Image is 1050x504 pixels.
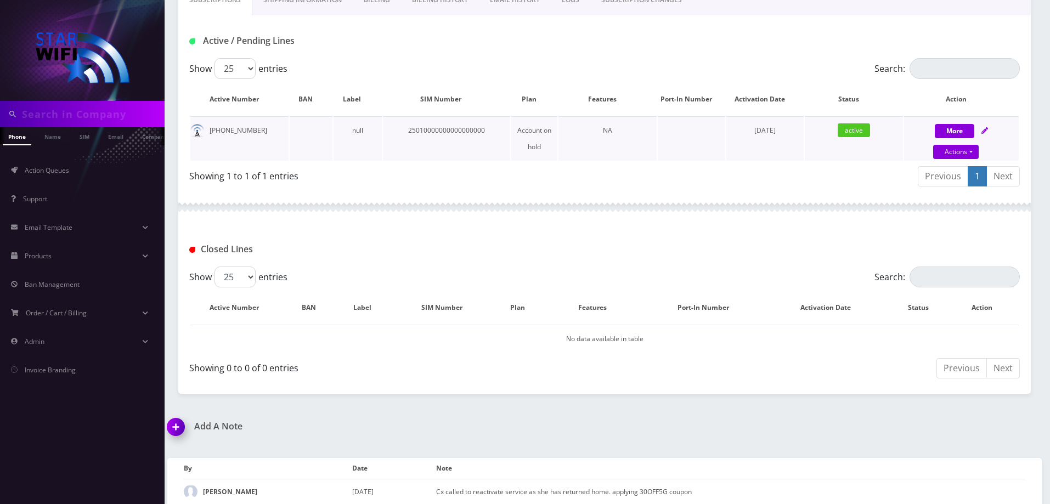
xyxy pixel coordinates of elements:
input: Search: [910,58,1020,79]
th: Label: activate to sort column ascending [340,292,397,324]
span: [DATE] [754,126,776,135]
th: BAN: activate to sort column ascending [290,83,332,115]
img: default.png [190,124,204,138]
th: Features: activate to sort column ascending [549,292,647,324]
label: Search: [874,58,1020,79]
th: Port-In Number: activate to sort column ascending [658,83,725,115]
span: Order / Cart / Billing [26,308,87,318]
h1: Closed Lines [189,244,455,254]
th: SIM Number: activate to sort column ascending [383,83,510,115]
a: Next [986,166,1020,186]
label: Search: [874,267,1020,287]
span: Admin [25,337,44,346]
select: Showentries [214,58,256,79]
th: Status: activate to sort column ascending [805,83,903,115]
td: [DATE] [352,479,436,504]
th: Status: activate to sort column ascending [893,292,955,324]
h1: Active / Pending Lines [189,36,455,46]
th: Action : activate to sort column ascending [956,292,1019,324]
img: Active / Pending Lines [189,38,195,44]
a: Previous [936,358,987,378]
span: Support [23,194,47,203]
th: Label: activate to sort column ascending [334,83,382,115]
img: Closed Lines [189,247,195,253]
th: BAN: activate to sort column ascending [290,292,339,324]
a: SIM [74,127,95,144]
th: Active Number: activate to sort column ascending [190,83,289,115]
a: 1 [968,166,987,186]
a: Company [137,127,173,144]
td: Account on hold [511,116,558,161]
th: Port-In Number: activate to sort column ascending [648,292,770,324]
td: No data available in table [190,325,1019,353]
button: More [935,124,974,138]
span: Ban Management [25,280,80,289]
a: Previous [918,166,968,186]
a: Phone [3,127,31,145]
th: Note [436,458,1025,479]
span: active [838,123,870,137]
span: Email Template [25,223,72,232]
th: Activation Date: activate to sort column ascending [726,83,804,115]
strong: [PERSON_NAME] [203,487,257,496]
span: Invoice Branding [25,365,76,375]
td: 25010000000000000000 [383,116,510,161]
td: NA [558,116,657,161]
th: Date [352,458,436,479]
th: Active Number: activate to sort column descending [190,292,289,324]
label: Show entries [189,58,287,79]
td: [PHONE_NUMBER] [190,116,289,161]
td: Cx called to reactivate service as she has returned home. applying 30OFF5G coupon [436,479,1025,504]
label: Show entries [189,267,287,287]
th: Features: activate to sort column ascending [558,83,657,115]
a: Next [986,358,1020,378]
input: Search: [910,267,1020,287]
input: Search in Company [22,104,162,124]
span: Products [25,251,52,261]
span: Action Queues [25,166,69,175]
div: Showing 0 to 0 of 0 entries [189,357,596,375]
th: Plan: activate to sort column ascending [511,83,558,115]
a: Email [103,127,129,144]
a: Actions [933,145,979,159]
select: Showentries [214,267,256,287]
div: Showing 1 to 1 of 1 entries [189,165,596,183]
td: null [334,116,382,161]
th: SIM Number: activate to sort column ascending [397,292,498,324]
img: StarWiFi [33,30,132,84]
a: Name [39,127,66,144]
th: By [184,458,352,479]
th: Action: activate to sort column ascending [904,83,1019,115]
th: Plan: activate to sort column ascending [499,292,548,324]
a: Add A Note [167,421,596,432]
th: Activation Date: activate to sort column ascending [771,292,891,324]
